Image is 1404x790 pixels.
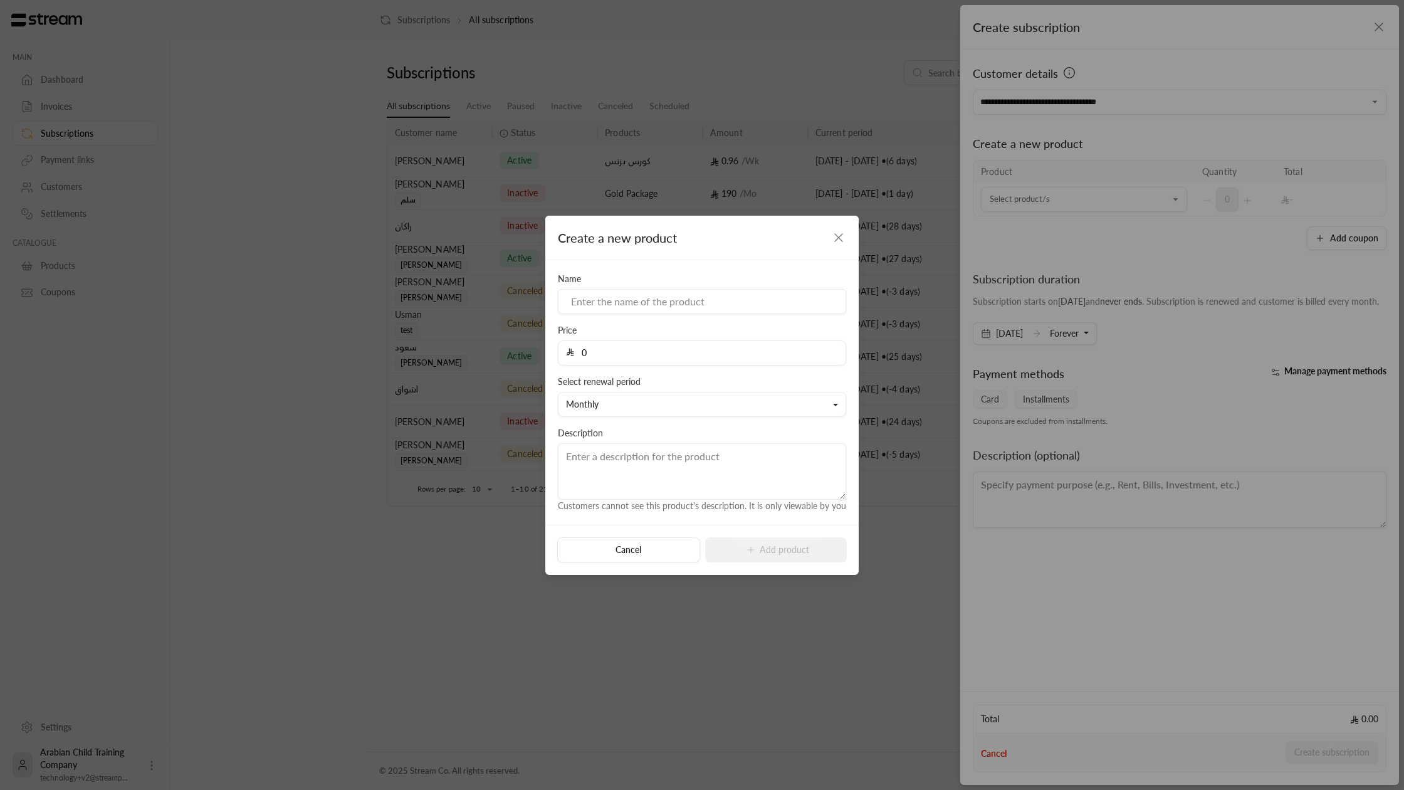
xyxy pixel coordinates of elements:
[574,341,838,365] input: Enter the price for the product
[558,324,577,337] label: Price
[557,537,699,562] button: Cancel
[558,427,603,440] label: Description
[558,273,581,285] label: Name
[558,230,677,245] span: Create a new product
[558,500,846,511] span: Customers cannot see this product's description. It is only viewable by you
[558,376,641,388] label: Select renewal period
[558,392,846,417] button: Monthly
[558,289,846,314] input: Enter the name of the product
